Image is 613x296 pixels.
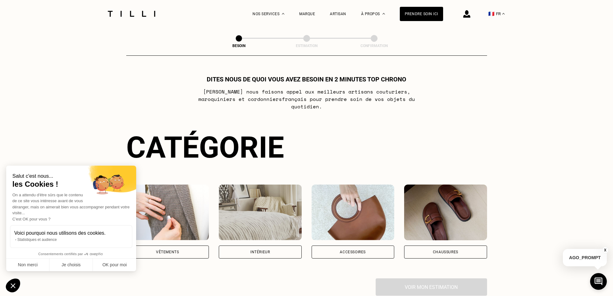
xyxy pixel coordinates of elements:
[563,249,607,266] p: AGO_PROMPT
[343,44,405,48] div: Confirmation
[208,44,270,48] div: Besoin
[312,185,395,240] img: Accessoires
[250,250,270,254] div: Intérieur
[219,185,302,240] img: Intérieur
[404,185,487,240] img: Chaussures
[299,12,315,16] a: Marque
[276,44,338,48] div: Estimation
[330,12,346,16] a: Artisan
[207,76,406,83] h1: Dites nous de quoi vous avez besoin en 2 minutes top chrono
[488,11,494,17] span: 🇫🇷
[126,185,209,240] img: Vêtements
[156,250,179,254] div: Vêtements
[126,130,487,165] div: Catégorie
[382,13,385,15] img: Menu déroulant à propos
[502,13,505,15] img: menu déroulant
[433,250,458,254] div: Chaussures
[184,88,429,110] p: [PERSON_NAME] nous faisons appel aux meilleurs artisans couturiers , maroquiniers et cordonniers ...
[602,247,608,254] button: X
[282,13,284,15] img: Menu déroulant
[463,10,470,18] img: icône connexion
[400,7,443,21] a: Prendre soin ici
[106,11,158,17] img: Logo du service de couturière Tilli
[340,250,366,254] div: Accessoires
